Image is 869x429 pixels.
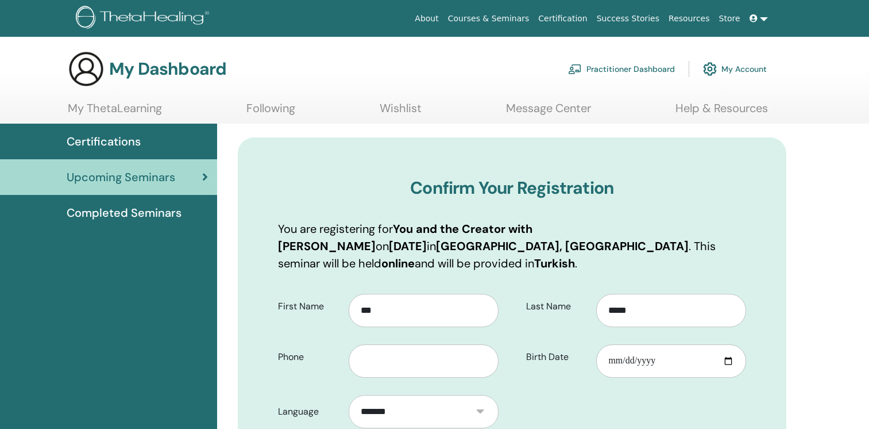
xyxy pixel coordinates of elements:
label: Birth Date [517,346,597,368]
a: Courses & Seminars [443,8,534,29]
span: Certifications [67,133,141,150]
img: chalkboard-teacher.svg [568,64,582,74]
a: Success Stories [592,8,664,29]
h3: Confirm Your Registration [278,178,746,198]
label: Last Name [517,296,597,317]
b: [GEOGRAPHIC_DATA], [GEOGRAPHIC_DATA] [436,239,689,254]
label: Language [269,401,349,423]
a: Help & Resources [675,101,768,124]
label: First Name [269,296,349,317]
a: Following [246,101,295,124]
img: logo.png [76,6,213,32]
h3: My Dashboard [109,59,226,79]
a: Certification [534,8,592,29]
a: Wishlist [380,101,422,124]
img: cog.svg [703,59,717,79]
a: Practitioner Dashboard [568,56,675,82]
span: Upcoming Seminars [67,168,175,186]
a: Message Center [506,101,591,124]
a: About [410,8,443,29]
img: generic-user-icon.jpg [68,51,105,87]
b: online [381,256,415,271]
a: My Account [703,56,767,82]
span: Completed Seminars [67,204,181,221]
b: You and the Creator with [PERSON_NAME] [278,221,532,254]
a: My ThetaLearning [68,101,162,124]
a: Store [714,8,745,29]
b: Turkish [534,256,575,271]
a: Resources [664,8,714,29]
b: [DATE] [389,239,427,254]
label: Phone [269,346,349,368]
p: You are registering for on in . This seminar will be held and will be provided in . [278,220,746,272]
